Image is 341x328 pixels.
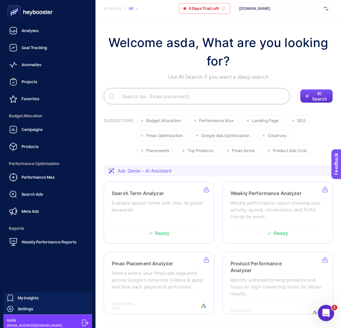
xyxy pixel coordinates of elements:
[18,295,39,301] span: My Insights
[21,175,55,180] span: Performance Max
[118,167,172,174] span: Ask Genie - AI Assistant
[146,118,181,123] span: Budget Allocation
[5,222,90,235] span: Reports
[3,303,92,314] a: Settings
[21,239,76,245] span: Weekly Performance Reports
[104,33,333,70] h1: Welcome asda, What are you looking for?
[21,28,39,33] span: Analyses
[5,109,90,123] span: Budget Allocation
[124,5,126,11] span: /
[189,6,219,11] span: 0 Days Trial Left
[4,2,26,8] span: Feedback
[300,89,333,103] button: AI Search
[5,58,90,72] a: Anomalies
[324,5,328,12] img: svg%3e
[7,317,62,323] span: asda
[252,118,279,123] span: Landing Page
[104,118,133,156] h3: SUGGESTIONS
[104,73,333,81] p: Use AI Search if you want a deep search
[21,79,37,85] span: Projects
[21,45,47,50] span: Goal Tracking
[104,182,214,244] a: Search Term AnalyzerEvaluate search terms with their targeted keywordsReady
[5,140,90,153] a: Products
[21,127,43,132] span: Campaigns
[273,148,307,153] span: Product Ads Cost
[5,24,90,38] a: Analyses
[297,118,305,123] span: SEO
[312,91,328,102] span: AI Search
[232,148,254,153] span: Pmax terms
[21,96,39,102] span: Favorites
[222,182,333,244] a: Weekly Performance AnalyzerWeekly performance report showing user activity, spend, conversions, a...
[5,41,90,55] a: Goal Tracking
[199,118,234,123] span: Performance Max
[5,123,90,136] a: Campaigns
[21,209,39,214] span: Meta Ads
[7,323,62,328] span: [EMAIL_ADDRESS][DOMAIN_NAME]
[188,148,213,153] span: Top Products
[332,305,337,310] span: 1
[104,252,214,314] a: Pmax Placement AnalyzerShows where your Pmax ads appeared across Google's networks (videos & apps...
[117,87,284,106] input: Search
[5,205,90,218] a: Meta Ads
[18,306,33,312] span: Settings
[5,75,90,89] a: Projects
[3,293,92,303] a: My Insights
[5,235,90,249] a: Weekly Performance Reports
[21,192,43,197] span: Search Ads
[5,157,90,170] span: Performance Optimization
[268,133,286,138] span: Creatives
[146,148,169,153] span: Placements
[239,6,322,11] span: [DOMAIN_NAME]
[129,6,138,11] div: All
[146,133,183,138] span: Pmax Optimization
[104,6,121,11] span: Analysis
[21,62,41,68] span: Anomalies
[318,305,334,321] iframe: Intercom live chat
[201,133,249,138] span: Google Ads Optimization
[222,252,333,314] a: Product Performance AnalyzerIdentify underperforming products and focus on high-converting items ...
[5,170,90,184] a: Performance Max
[21,144,39,149] span: Products
[5,188,90,201] a: Search Ads
[5,92,90,106] a: Favorites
